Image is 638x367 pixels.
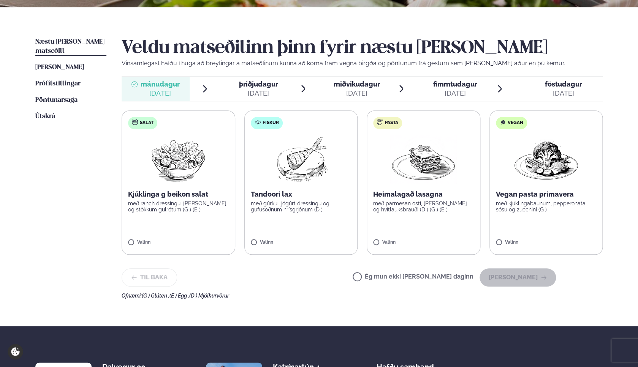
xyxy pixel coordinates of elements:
p: með gúrku- jógúrt dressingu og gufusoðnum hrísgrjónum (D ) [251,200,351,213]
div: [DATE] [334,89,380,98]
img: pasta.svg [377,119,383,125]
div: [DATE] [433,89,477,98]
p: Tandoori lax [251,190,351,199]
a: Pöntunarsaga [35,96,78,105]
span: Vegan [508,120,523,126]
img: salad.svg [132,119,138,125]
button: [PERSON_NAME] [480,268,556,287]
span: (E ) Egg , [169,293,189,299]
span: Pöntunarsaga [35,97,78,103]
span: Útskrá [35,113,55,120]
span: fimmtudagur [433,80,477,88]
img: Lasagna.png [390,135,457,184]
a: Útskrá [35,112,55,121]
a: Cookie settings [8,344,23,359]
h2: Veldu matseðilinn þinn fyrir næstu [PERSON_NAME] [122,38,603,59]
p: Heimalagað lasagna [373,190,474,199]
p: með ranch dressingu, [PERSON_NAME] og stökkum gulrótum (G ) (E ) [128,200,229,213]
button: Til baka [122,268,177,287]
p: Vegan pasta primavera [496,190,597,199]
p: Kjúklinga g beikon salat [128,190,229,199]
img: fish.svg [255,119,261,125]
a: Prófílstillingar [35,79,81,88]
img: Salad.png [145,135,212,184]
img: Vegan.png [513,135,579,184]
span: [PERSON_NAME] [35,64,84,71]
p: með parmesan osti, [PERSON_NAME] og hvítlauksbrauði (D ) (G ) (E ) [373,200,474,213]
span: (D ) Mjólkurvörur [189,293,229,299]
a: Næstu [PERSON_NAME] matseðill [35,38,106,56]
p: Vinsamlegast hafðu í huga að breytingar á matseðlinum kunna að koma fram vegna birgða og pöntunum... [122,59,603,68]
div: [DATE] [239,89,278,98]
img: Fish.png [267,135,334,184]
p: með kjúklingabaunum, pepperonata sósu og zucchini (G ) [496,200,597,213]
span: Næstu [PERSON_NAME] matseðill [35,39,104,54]
span: miðvikudagur [334,80,380,88]
span: Fiskur [263,120,279,126]
span: mánudagur [141,80,180,88]
span: Prófílstillingar [35,80,81,87]
div: Ofnæmi: [122,293,603,299]
div: [DATE] [141,89,180,98]
div: [DATE] [545,89,582,98]
a: [PERSON_NAME] [35,63,84,72]
span: (G ) Glúten , [142,293,169,299]
span: Salat [140,120,154,126]
span: þriðjudagur [239,80,278,88]
span: föstudagur [545,80,582,88]
img: Vegan.svg [500,119,506,125]
span: Pasta [385,120,398,126]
